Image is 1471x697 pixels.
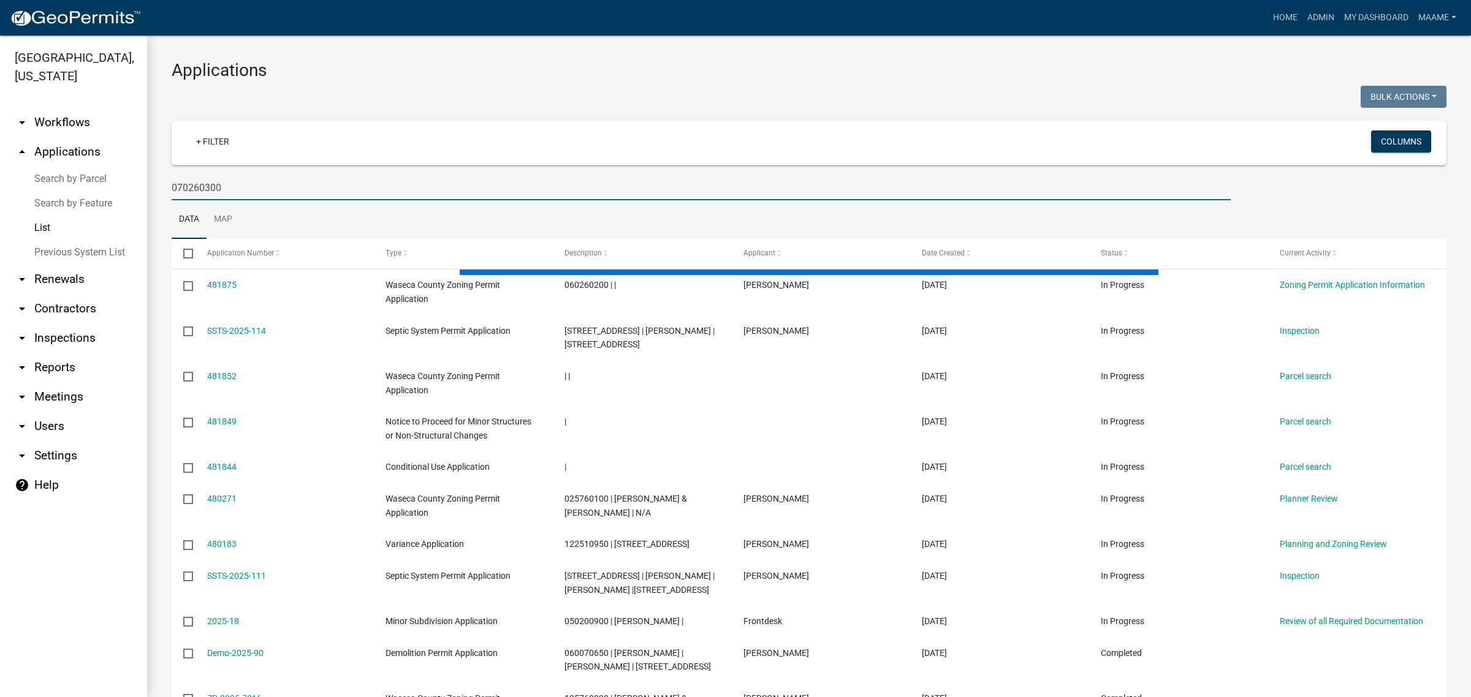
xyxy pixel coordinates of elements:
[564,416,566,426] span: |
[207,494,237,503] a: 480271
[564,371,570,381] span: | |
[922,616,947,626] span: 09/16/2025
[15,272,29,287] i: arrow_drop_down
[386,416,531,440] span: Notice to Proceed for Minor Structures or Non-Structural Changes
[1280,462,1331,472] a: Parcel search
[386,616,498,626] span: Minor Subdivision Application
[172,200,207,239] a: Data
[1280,494,1338,503] a: Planner Review
[564,249,602,257] span: Description
[207,200,240,239] a: Map
[207,326,266,336] a: SSTS-2025-114
[1101,648,1142,658] span: Completed
[386,494,500,518] span: Waseca County Zoning Permit Application
[207,616,239,626] a: 2025-18
[922,539,947,549] span: 09/18/2025
[743,616,782,626] span: Frontdesk
[1101,280,1144,290] span: In Progress
[172,239,195,268] datatable-header-cell: Select
[1280,280,1425,290] a: Zoning Permit Application Information
[172,60,1446,81] h3: Applications
[386,571,511,581] span: Septic System Permit Application
[207,539,237,549] a: 480183
[207,249,274,257] span: Application Number
[1101,571,1144,581] span: In Progress
[1101,416,1144,426] span: In Progress
[1268,6,1302,29] a: Home
[922,326,947,336] span: 09/22/2025
[15,145,29,159] i: arrow_drop_up
[1101,462,1144,472] span: In Progress
[1280,416,1331,426] a: Parcel search
[743,249,775,257] span: Applicant
[1371,130,1431,153] button: Columns
[1089,239,1268,268] datatable-header-cell: Status
[564,616,683,626] span: 050200900 | GARY G MITTELSTEADT |
[922,416,947,426] span: 09/22/2025
[922,249,965,257] span: Date Created
[195,239,374,268] datatable-header-cell: Application Number
[564,648,711,672] span: 060070650 | JACOB M WOLFF | DANIELLE C WOLFF | 42860 CO LINE RD
[564,326,715,350] span: 14711 - 383rd Ave | MARJORIE E BRECK |14711 - 383rd Ave
[1339,6,1413,29] a: My Dashboard
[1268,239,1446,268] datatable-header-cell: Current Activity
[922,280,947,290] span: 09/22/2025
[386,462,490,472] span: Conditional Use Application
[186,130,239,153] a: + Filter
[1302,6,1339,29] a: Admin
[15,115,29,130] i: arrow_drop_down
[564,280,616,290] span: 060260200 | |
[386,371,500,395] span: Waseca County Zoning Permit Application
[1101,539,1144,549] span: In Progress
[743,326,809,336] span: Phillip Schleicher
[922,371,947,381] span: 09/22/2025
[922,494,947,503] span: 09/18/2025
[743,648,809,658] span: Jacob Wolff
[15,331,29,345] i: arrow_drop_down
[553,239,732,268] datatable-header-cell: Description
[1280,539,1387,549] a: Planning and Zoning Review
[207,462,237,472] a: 481844
[922,648,947,658] span: 09/16/2025
[1413,6,1461,29] a: Maame
[386,280,500,304] span: Waseca County Zoning Permit Application
[1361,86,1446,108] button: Bulk Actions
[386,326,511,336] span: Septic System Permit Application
[1101,249,1122,257] span: Status
[386,648,498,658] span: Demolition Permit Application
[374,239,553,268] datatable-header-cell: Type
[564,571,715,595] span: 33960 98TH ST | MICHAEL K ELLIS | BARBARA A PELSON-ELLIS |33960 98TH ST
[207,571,266,581] a: SSTS-2025-111
[207,371,237,381] a: 481852
[1280,616,1423,626] a: Review of all Required Documentation
[15,301,29,316] i: arrow_drop_down
[743,280,809,290] span: Brandis Danberry
[1280,326,1320,336] a: Inspection
[1280,571,1320,581] a: Inspection
[922,571,947,581] span: 09/16/2025
[1101,494,1144,503] span: In Progress
[1101,326,1144,336] span: In Progress
[1101,616,1144,626] span: In Progress
[731,239,910,268] datatable-header-cell: Applicant
[743,494,809,503] span: Lucas Boelter
[1280,249,1331,257] span: Current Activity
[564,462,566,472] span: |
[15,360,29,375] i: arrow_drop_down
[207,416,237,426] a: 481849
[15,419,29,434] i: arrow_drop_down
[1101,371,1144,381] span: In Progress
[15,448,29,463] i: arrow_drop_down
[910,239,1089,268] datatable-header-cell: Date Created
[207,648,264,658] a: Demo-2025-90
[207,280,237,290] a: 481875
[564,539,690,549] span: 122510950 | 37049 FAWN AVE | 2,7
[386,539,464,549] span: Variance Application
[564,494,687,518] span: 025760100 | LUCAS & ARIANA L BOELTER | N/A
[743,571,809,581] span: Phillip Schleicher
[15,478,29,492] i: help
[15,390,29,404] i: arrow_drop_down
[743,539,809,549] span: Matt Thompsen
[386,249,401,257] span: Type
[172,175,1231,200] input: Search for applications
